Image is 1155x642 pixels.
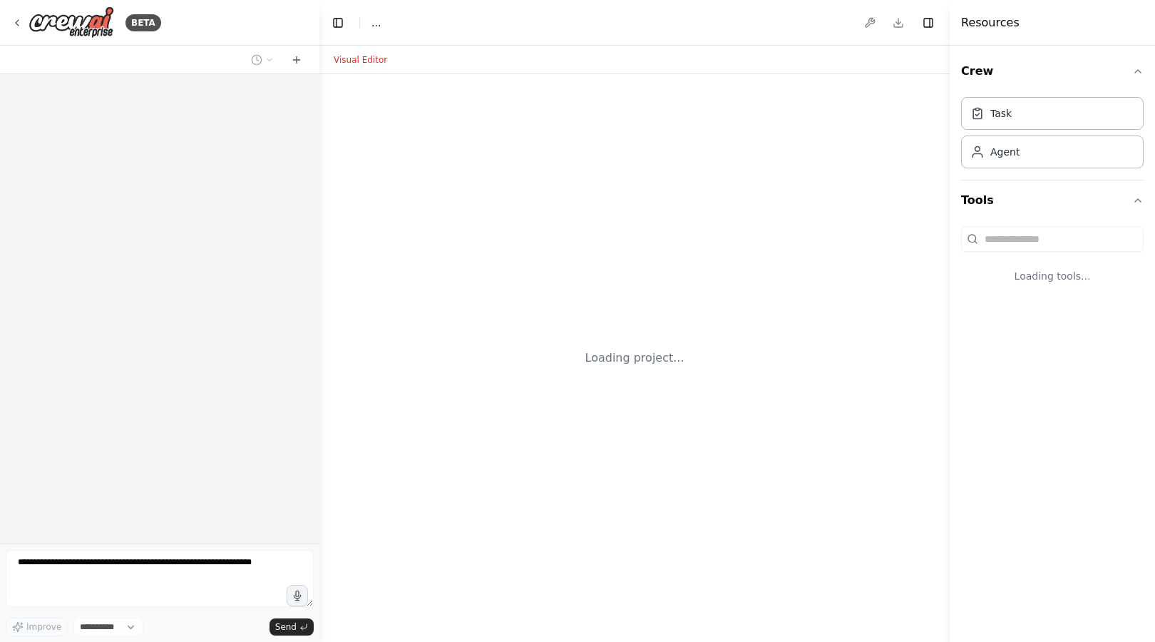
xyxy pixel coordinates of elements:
[961,258,1144,295] div: Loading tools...
[285,51,308,68] button: Start a new chat
[585,350,684,367] div: Loading project...
[29,6,114,39] img: Logo
[287,585,308,606] button: Click to speak your automation idea
[328,13,348,33] button: Hide left sidebar
[26,621,61,633] span: Improve
[961,51,1144,91] button: Crew
[371,16,381,30] span: ...
[990,145,1020,159] div: Agent
[918,13,938,33] button: Hide right sidebar
[325,51,396,68] button: Visual Editor
[961,91,1144,180] div: Crew
[961,220,1144,306] div: Tools
[961,14,1020,31] h4: Resources
[371,16,381,30] nav: breadcrumb
[275,621,297,633] span: Send
[6,618,68,636] button: Improve
[245,51,279,68] button: Switch to previous chat
[961,180,1144,220] button: Tools
[269,618,314,636] button: Send
[125,14,161,31] div: BETA
[990,106,1012,121] div: Task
